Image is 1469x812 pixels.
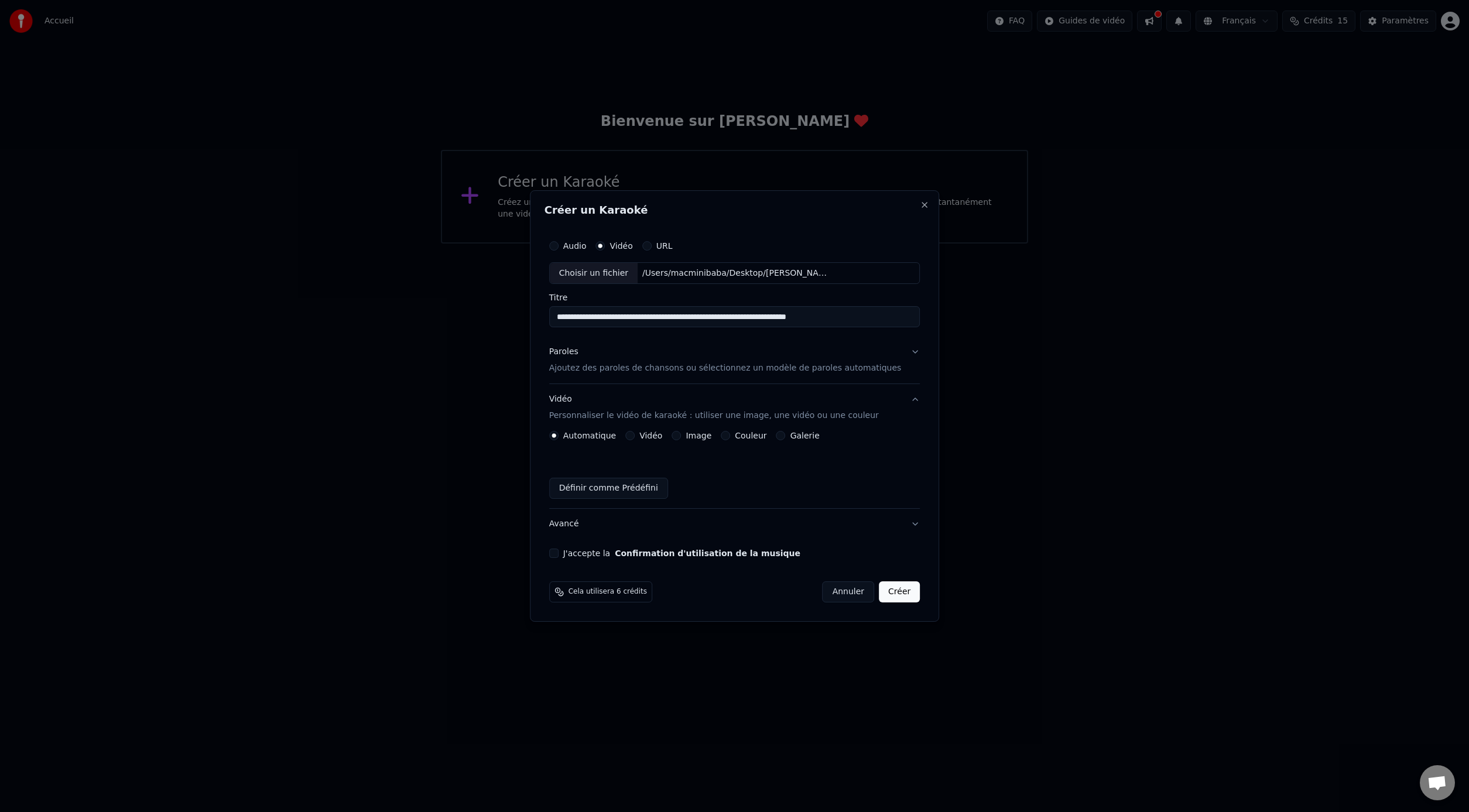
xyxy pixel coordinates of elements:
p: Ajoutez des paroles de chansons ou sélectionnez un modèle de paroles automatiques [549,363,902,375]
label: Vidéo [609,242,632,250]
label: URL [656,242,673,250]
div: Choisir un fichier [550,263,638,284]
button: Avancé [549,509,920,539]
label: Audio [563,242,587,250]
div: VidéoPersonnaliser le vidéo de karaoké : utiliser une image, une vidéo ou une couleur [549,431,920,508]
label: J'accepte la [563,549,800,557]
div: Vidéo [549,394,879,422]
label: Galerie [790,431,820,440]
button: VidéoPersonnaliser le vidéo de karaoké : utiliser une image, une vidéo ou une couleur [549,385,920,431]
label: Vidéo [639,431,662,440]
h2: Créer un Karaoké [545,205,925,215]
label: Image [686,431,711,440]
label: Titre [549,294,920,302]
div: Paroles [549,347,578,358]
button: J'accepte la [615,549,800,557]
p: Personnaliser le vidéo de karaoké : utiliser une image, une vidéo ou une couleur [549,410,879,422]
button: Définir comme Prédéfini [549,478,668,499]
div: /Users/macminibaba/Desktop/[PERSON_NAME] - Ouragan Irresistible (Restored Original Stereo Backing... [638,268,837,279]
label: Couleur [735,431,766,440]
button: Créer [879,581,920,602]
button: Annuler [823,581,874,602]
span: Cela utilisera 6 crédits [569,587,647,597]
button: ParolesAjoutez des paroles de chansons ou sélectionnez un modèle de paroles automatiques [549,337,920,384]
label: Automatique [563,431,616,440]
